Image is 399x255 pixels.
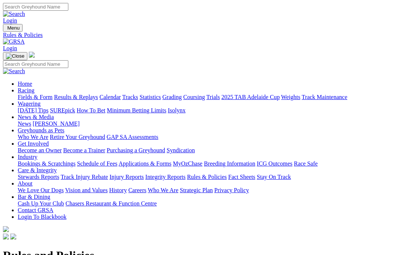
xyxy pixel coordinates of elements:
[18,120,31,127] a: News
[18,187,396,194] div: About
[145,174,185,180] a: Integrity Reports
[3,17,17,24] a: Login
[18,214,66,220] a: Login To Blackbook
[18,107,396,114] div: Wagering
[18,94,52,100] a: Fields & Form
[77,107,106,113] a: How To Bet
[107,107,166,113] a: Minimum Betting Limits
[183,94,205,100] a: Coursing
[3,32,396,38] a: Rules & Policies
[77,160,117,167] a: Schedule of Fees
[18,140,49,147] a: Get Involved
[109,187,127,193] a: History
[10,234,16,239] img: twitter.svg
[3,24,23,32] button: Toggle navigation
[3,234,9,239] img: facebook.svg
[214,187,249,193] a: Privacy Policy
[18,194,50,200] a: Bar & Dining
[18,134,396,140] div: Greyhounds as Pets
[119,160,171,167] a: Applications & Forms
[3,45,17,51] a: Login
[18,160,396,167] div: Industry
[167,147,195,153] a: Syndication
[18,167,57,173] a: Care & Integrity
[18,120,396,127] div: News & Media
[18,174,396,180] div: Care & Integrity
[65,200,157,207] a: Chasers Restaurant & Function Centre
[206,94,220,100] a: Trials
[3,38,25,45] img: GRSA
[18,160,75,167] a: Bookings & Scratchings
[204,160,255,167] a: Breeding Information
[128,187,146,193] a: Careers
[18,94,396,101] div: Racing
[61,174,108,180] a: Track Injury Rebate
[18,87,34,93] a: Racing
[18,207,53,213] a: Contact GRSA
[109,174,144,180] a: Injury Reports
[7,25,20,31] span: Menu
[6,53,24,59] img: Close
[50,134,105,140] a: Retire Your Greyhound
[3,226,9,232] img: logo-grsa-white.png
[18,147,62,153] a: Become an Owner
[3,68,25,75] img: Search
[107,147,165,153] a: Purchasing a Greyhound
[163,94,182,100] a: Grading
[257,174,291,180] a: Stay On Track
[18,81,32,87] a: Home
[122,94,138,100] a: Tracks
[3,11,25,17] img: Search
[18,114,54,120] a: News & Media
[281,94,300,100] a: Weights
[173,160,202,167] a: MyOzChase
[18,187,64,193] a: We Love Our Dogs
[18,174,59,180] a: Stewards Reports
[33,120,79,127] a: [PERSON_NAME]
[180,187,213,193] a: Strategic Plan
[257,160,292,167] a: ICG Outcomes
[18,180,33,187] a: About
[18,200,396,207] div: Bar & Dining
[18,154,37,160] a: Industry
[50,107,75,113] a: SUREpick
[107,134,158,140] a: GAP SA Assessments
[18,127,64,133] a: Greyhounds as Pets
[18,107,48,113] a: [DATE] Tips
[221,94,280,100] a: 2025 TAB Adelaide Cup
[294,160,317,167] a: Race Safe
[228,174,255,180] a: Fact Sheets
[18,147,396,154] div: Get Involved
[3,60,68,68] input: Search
[187,174,227,180] a: Rules & Policies
[18,101,41,107] a: Wagering
[18,200,64,207] a: Cash Up Your Club
[3,3,68,11] input: Search
[99,94,121,100] a: Calendar
[29,52,35,58] img: logo-grsa-white.png
[168,107,185,113] a: Isolynx
[3,52,27,60] button: Toggle navigation
[302,94,347,100] a: Track Maintenance
[54,94,98,100] a: Results & Replays
[148,187,178,193] a: Who We Are
[18,134,48,140] a: Who We Are
[63,147,105,153] a: Become a Trainer
[65,187,108,193] a: Vision and Values
[140,94,161,100] a: Statistics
